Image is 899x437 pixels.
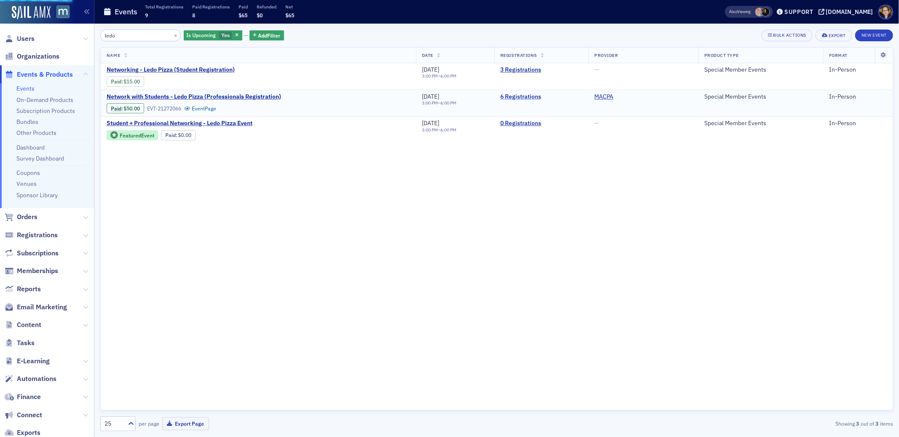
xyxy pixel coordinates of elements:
span: Format [829,52,848,58]
span: E-Learning [17,357,50,366]
a: Events [16,85,35,92]
span: : [165,132,178,138]
a: Finance [5,392,41,402]
div: Special Member Events [704,66,817,74]
button: Export Page [162,417,209,430]
span: Content [17,320,41,330]
a: Dashboard [16,144,45,151]
a: Subscriptions [5,249,59,258]
span: Subscriptions [17,249,59,258]
a: View Homepage [51,5,70,20]
a: Orders [5,212,38,222]
span: Is Upcoming [187,32,216,38]
div: Paid: 0 - $0 [161,130,196,140]
span: [DATE] [422,93,439,100]
button: New Event [855,29,893,41]
strong: 3 [855,420,861,427]
span: Organizations [17,52,59,61]
img: SailAMX [12,6,51,19]
a: Survey Dashboard [16,155,64,162]
a: Automations [5,374,56,383]
p: Total Registrations [145,4,183,10]
a: 3 Registrations [500,66,582,74]
a: Network with Students - Ledo Pizza (Professionals Registration) [107,93,281,101]
span: Orders [17,212,38,222]
span: 9 [145,12,148,19]
span: Yes [221,32,230,38]
p: Net [285,4,294,10]
a: Content [5,320,41,330]
div: – [422,73,456,79]
a: New Event [855,31,893,38]
p: Refunded [257,4,276,10]
span: $0 [257,12,263,19]
div: In-Person [829,66,887,74]
time: 3:00 PM [422,73,438,79]
time: 3:00 PM [422,127,438,133]
span: Provider [594,52,618,58]
a: Registrations [5,231,58,240]
span: : [111,105,124,112]
div: Bulk Actions [773,33,806,38]
span: Tasks [17,338,35,348]
span: Date [422,52,433,58]
a: Coupons [16,169,40,177]
a: Memberships [5,266,58,276]
span: Users [17,34,35,43]
span: Email Marketing [17,303,67,312]
span: Dee Sullivan [755,8,764,16]
h1: Events [115,7,137,17]
div: Yes [184,30,242,41]
span: $65 [239,12,247,19]
span: — [594,119,599,127]
a: Subscription Products [16,107,75,115]
button: AddFilter [250,30,284,41]
div: Also [730,9,738,14]
time: 6:00 PM [440,127,456,133]
strong: 3 [874,420,880,427]
span: Finance [17,392,41,402]
a: On-Demand Products [16,96,73,104]
a: 6 Registrations [500,93,582,101]
input: Search… [100,29,181,41]
span: Reports [17,284,41,294]
span: : [111,78,124,85]
button: × [172,31,180,39]
a: Reports [5,284,41,294]
span: [DATE] [422,66,439,73]
div: 25 [105,419,123,428]
a: Users [5,34,35,43]
a: Organizations [5,52,59,61]
span: Memberships [17,266,58,276]
span: Add Filter [258,32,281,39]
button: Bulk Actions [762,29,813,41]
span: $65 [285,12,294,19]
a: Email Marketing [5,303,67,312]
span: Events & Products [17,70,73,79]
span: $0.00 [178,132,191,138]
span: Connect [17,410,42,420]
a: Sponsor Library [16,191,58,199]
div: In-Person [829,93,887,101]
a: E-Learning [5,357,50,366]
a: MACPA [594,93,613,101]
time: 6:00 PM [440,100,456,106]
span: Student + Professional Networking - Ledo Pizza Event [107,120,252,127]
p: Paid [239,4,248,10]
button: [DOMAIN_NAME] [818,9,876,15]
time: 6:00 PM [440,73,456,79]
label: per page [139,420,159,427]
a: Networking - Ledo Pizza (Student Registration) [107,66,248,74]
a: Other Products [16,129,56,137]
div: Special Member Events [704,120,817,127]
span: $50.00 [124,105,140,112]
button: Export [816,29,852,41]
div: Export [829,33,846,38]
a: Paid [111,105,121,112]
span: — [594,66,599,73]
a: Events & Products [5,70,73,79]
div: – [422,127,456,133]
